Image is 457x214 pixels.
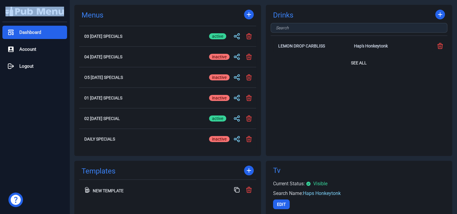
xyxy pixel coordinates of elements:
div: New Template [93,189,227,193]
div: Current Status: [273,180,327,187]
button: O5 [DATE] Specials [82,70,207,85]
img: Pub Menu [5,7,64,16]
button: 02 [DATE] Special [82,111,207,126]
button: New Template [82,183,230,197]
button: 01 [DATE] Specials [82,91,207,105]
h2: 02 [DATE] Special [84,116,204,121]
a: Drinks [273,10,293,20]
h2: Daily Specials [84,137,204,141]
div: Templates [82,166,254,177]
button: 04 [DATE] Specials [82,50,207,64]
h2: Lemon Drop Carbliss [278,44,352,48]
span: Logout [19,63,34,70]
div: Visible [306,180,327,187]
h2: O5 [DATE] Specials [84,75,204,79]
h2: 03 [DATE] Specials [84,34,204,38]
div: Hap's Honkeytonk [354,44,428,48]
h2: 01 [DATE] Specials [84,96,204,100]
button: Edit [273,199,290,209]
button: 03 [DATE] Specials [82,29,207,44]
input: Search [271,23,448,33]
h2: 04 [DATE] Specials [84,55,204,59]
a: Menus [82,10,103,20]
span: Account [19,46,36,53]
div: Tv [273,166,445,175]
button: Daily Specials [82,132,207,146]
a: Dashboard [2,26,67,39]
button: See All [271,58,448,68]
span: Haps Honkeytonk [303,190,341,196]
span: Dashboard [19,29,41,36]
div: Search Name: [273,190,341,197]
